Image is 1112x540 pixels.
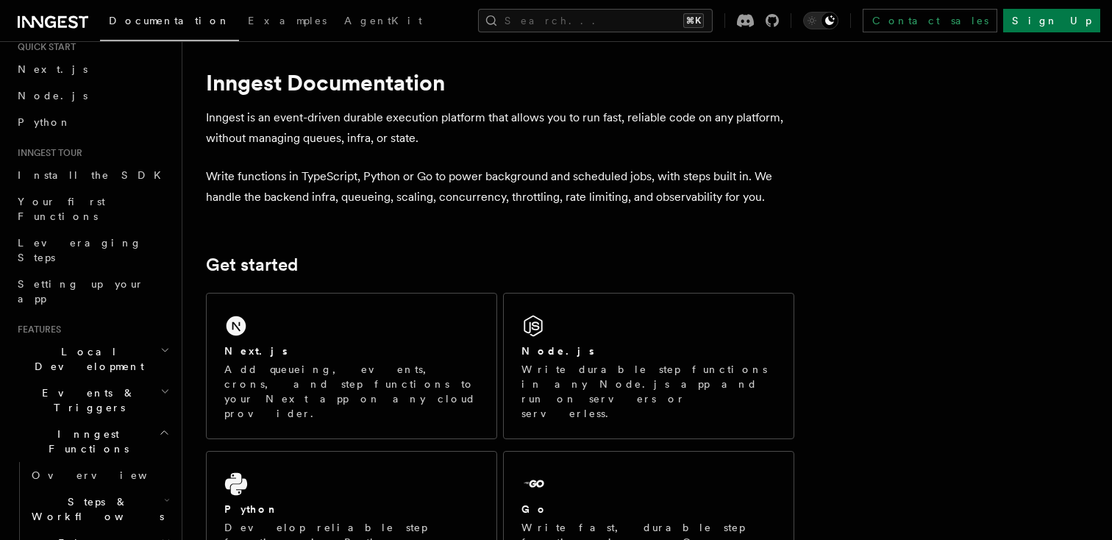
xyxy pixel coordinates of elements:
[12,82,173,109] a: Node.js
[26,489,173,530] button: Steps & Workflows
[344,15,422,26] span: AgentKit
[18,169,170,181] span: Install the SDK
[206,293,497,439] a: Next.jsAdd queueing, events, crons, and step functions to your Next app on any cloud provider.
[12,421,173,462] button: Inngest Functions
[18,237,142,263] span: Leveraging Steps
[206,69,794,96] h1: Inngest Documentation
[521,362,776,421] p: Write durable step functions in any Node.js app and run on servers or serverless.
[248,15,327,26] span: Examples
[1003,9,1100,32] a: Sign Up
[12,109,173,135] a: Python
[18,196,105,222] span: Your first Functions
[12,324,61,335] span: Features
[109,15,230,26] span: Documentation
[32,469,183,481] span: Overview
[12,338,173,380] button: Local Development
[12,380,173,421] button: Events & Triggers
[12,162,173,188] a: Install the SDK
[503,293,794,439] a: Node.jsWrite durable step functions in any Node.js app and run on servers or serverless.
[206,166,794,207] p: Write functions in TypeScript, Python or Go to power background and scheduled jobs, with steps bu...
[12,41,76,53] span: Quick start
[239,4,335,40] a: Examples
[224,502,279,516] h2: Python
[12,386,160,415] span: Events & Triggers
[12,230,173,271] a: Leveraging Steps
[224,362,479,421] p: Add queueing, events, crons, and step functions to your Next app on any cloud provider.
[18,116,71,128] span: Python
[18,63,88,75] span: Next.js
[12,344,160,374] span: Local Development
[12,188,173,230] a: Your first Functions
[12,56,173,82] a: Next.js
[335,4,431,40] a: AgentKit
[18,278,144,305] span: Setting up your app
[224,344,288,358] h2: Next.js
[478,9,713,32] button: Search...⌘K
[18,90,88,102] span: Node.js
[206,255,298,275] a: Get started
[803,12,838,29] button: Toggle dark mode
[863,9,997,32] a: Contact sales
[12,271,173,312] a: Setting up your app
[26,494,164,524] span: Steps & Workflows
[521,502,548,516] h2: Go
[521,344,594,358] h2: Node.js
[100,4,239,41] a: Documentation
[12,147,82,159] span: Inngest tour
[26,462,173,489] a: Overview
[206,107,794,149] p: Inngest is an event-driven durable execution platform that allows you to run fast, reliable code ...
[12,427,159,456] span: Inngest Functions
[683,13,704,28] kbd: ⌘K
